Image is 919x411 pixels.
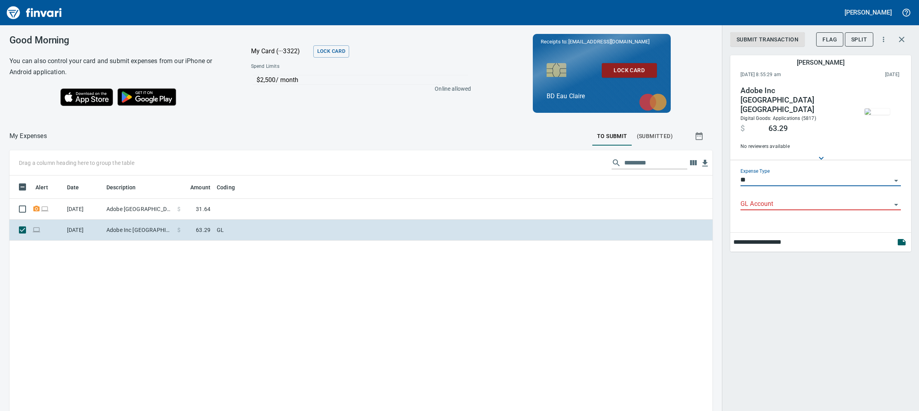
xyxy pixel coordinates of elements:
[730,32,805,47] button: Submit Transaction
[245,85,471,93] p: Online allowed
[196,226,210,234] span: 63.29
[740,124,745,133] span: $
[541,38,663,46] p: Receipts to:
[67,183,89,192] span: Date
[32,227,41,232] span: Online transaction
[196,205,210,213] span: 31.64
[740,86,848,114] h4: Adobe Inc [GEOGRAPHIC_DATA] [GEOGRAPHIC_DATA]
[845,32,873,47] button: Split
[597,131,627,141] span: To Submit
[567,38,650,45] span: [EMAIL_ADDRESS][DOMAIN_NAME]
[891,199,902,210] button: Open
[892,233,911,252] span: This records your note into the expense
[19,159,134,167] p: Drag a column heading here to group the table
[313,45,349,58] button: Lock Card
[608,65,651,75] span: Lock Card
[833,71,899,79] span: This charge was settled by the merchant and appears on the 2025/08/31 statement.
[740,116,816,121] span: Digital Goods: Applications (5817)
[177,205,180,213] span: $
[843,6,894,19] button: [PERSON_NAME]
[5,3,64,22] img: Finvari
[214,220,411,241] td: GL
[317,47,345,56] span: Lock Card
[768,124,788,133] span: 63.29
[251,47,310,56] p: My Card (···3322)
[635,90,671,115] img: mastercard.svg
[190,183,210,192] span: Amount
[875,31,892,48] button: More
[740,71,833,79] span: [DATE] 8:55:29 am
[67,183,79,192] span: Date
[687,157,699,169] button: Choose columns to display
[737,35,798,45] span: Submit Transaction
[9,56,231,78] h6: You can also control your card and submit expenses from our iPhone or Android application.
[9,131,47,141] p: My Expenses
[180,183,210,192] span: Amount
[257,75,468,85] p: $2,500 / month
[891,175,902,186] button: Open
[106,183,146,192] span: Description
[822,35,837,45] span: Flag
[687,127,713,146] button: Show transactions within a particular date range
[35,183,48,192] span: Alert
[35,183,58,192] span: Alert
[251,63,374,71] span: Spend Limits
[217,183,235,192] span: Coding
[32,206,41,211] span: Receipt Required
[103,199,174,220] td: Adobe [GEOGRAPHIC_DATA]
[740,169,770,174] label: Expense Type
[60,88,113,106] img: Download on the App Store
[865,108,890,115] img: receipts%2Fmarketjohnson%2F2025-09-03%2FXqnrx8Nywph1RNiDZJyDHTQlZUr1__OasmE6PGb3njggcyrshF.jpg
[64,220,103,241] td: [DATE]
[892,30,911,49] button: Close transaction
[816,32,843,47] button: Flag
[9,35,231,46] h3: Good Morning
[41,206,49,211] span: Online transaction
[637,131,673,141] span: (Submitted)
[9,131,47,141] nav: breadcrumb
[103,220,174,241] td: Adobe Inc [GEOGRAPHIC_DATA] [GEOGRAPHIC_DATA]
[851,35,867,45] span: Split
[106,183,136,192] span: Description
[177,226,180,234] span: $
[547,92,657,101] p: BD Eau Claire
[217,183,245,192] span: Coding
[602,63,657,78] button: Lock Card
[740,143,848,151] span: No reviewers available
[113,84,181,110] img: Get it on Google Play
[845,8,892,17] h5: [PERSON_NAME]
[64,199,103,220] td: [DATE]
[699,157,711,169] button: Download Table
[797,58,844,67] h5: [PERSON_NAME]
